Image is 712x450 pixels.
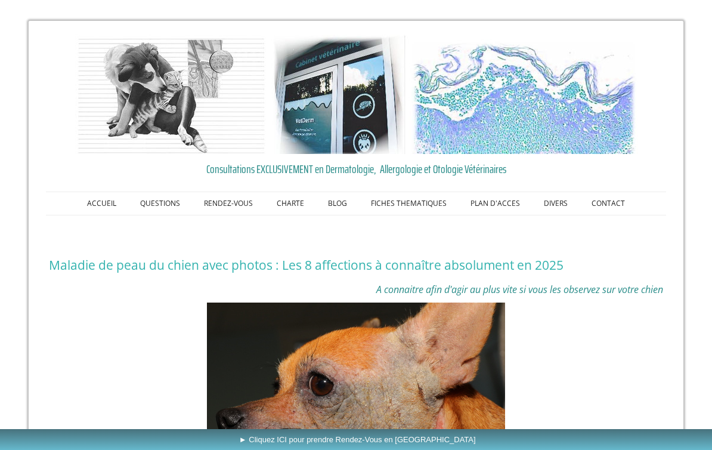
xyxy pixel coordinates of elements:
span: A connaitre afin d'agir au plus vite si vous les observez sur votre chien [376,283,663,296]
a: FICHES THEMATIQUES [359,192,459,215]
a: CHARTE [265,192,316,215]
a: QUESTIONS [128,192,192,215]
a: ACCUEIL [75,192,128,215]
a: Consultations EXCLUSIVEMENT en Dermatologie, Allergologie et Otologie Vétérinaires [49,160,663,178]
a: PLAN D'ACCES [459,192,532,215]
span: ► Cliquez ICI pour prendre Rendez-Vous en [GEOGRAPHIC_DATA] [239,435,476,444]
a: CONTACT [580,192,637,215]
a: BLOG [316,192,359,215]
h1: Maladie de peau du chien avec photos : Les 8 affections à connaître absolument en 2025 [49,257,663,273]
a: DIVERS [532,192,580,215]
a: RENDEZ-VOUS [192,192,265,215]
